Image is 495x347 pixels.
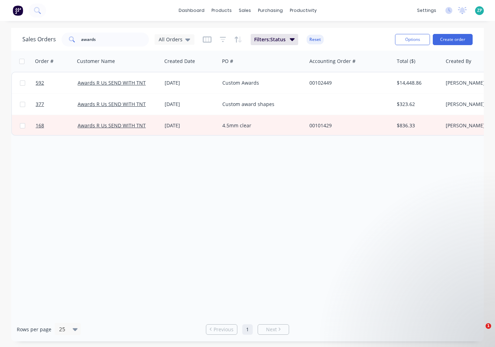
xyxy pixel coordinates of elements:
[214,326,234,333] span: Previous
[165,79,217,86] div: [DATE]
[309,58,356,65] div: Accounting Order #
[13,5,23,16] img: Factory
[395,34,430,45] button: Options
[235,5,254,16] div: sales
[165,122,217,129] div: [DATE]
[222,79,300,86] div: Custom Awards
[309,79,387,86] div: 00102449
[81,33,149,47] input: Search...
[206,326,237,333] a: Previous page
[36,115,78,136] a: 168
[266,326,277,333] span: Next
[258,326,289,333] a: Next page
[78,101,146,107] a: Awards R Us SEND WITH TNT
[36,72,78,93] a: 592
[477,7,482,14] span: ZP
[164,58,195,65] div: Created Date
[165,101,217,108] div: [DATE]
[78,79,146,86] a: Awards R Us SEND WITH TNT
[307,35,324,44] button: Reset
[36,79,44,86] span: 592
[222,122,300,129] div: 4.5mm clear
[397,58,415,65] div: Total ($)
[254,5,286,16] div: purchasing
[208,5,235,16] div: products
[159,36,182,43] span: All Orders
[222,101,300,108] div: Custom award shapes
[36,122,44,129] span: 168
[36,94,78,115] a: 377
[242,324,253,335] a: Page 1 is your current page
[414,5,440,16] div: settings
[175,5,208,16] a: dashboard
[471,323,488,340] iframe: Intercom live chat
[78,122,146,129] a: Awards R Us SEND WITH TNT
[446,58,471,65] div: Created By
[251,34,298,45] button: Filters:Status
[397,122,438,129] div: $836.33
[397,79,438,86] div: $14,448.86
[77,58,115,65] div: Customer Name
[203,324,292,335] ul: Pagination
[36,101,44,108] span: 377
[486,323,491,329] span: 1
[286,5,320,16] div: productivity
[22,36,56,43] h1: Sales Orders
[309,122,387,129] div: 00101429
[35,58,53,65] div: Order #
[254,36,286,43] span: Filters: Status
[397,101,438,108] div: $323.62
[17,326,51,333] span: Rows per page
[222,58,233,65] div: PO #
[433,34,473,45] button: Create order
